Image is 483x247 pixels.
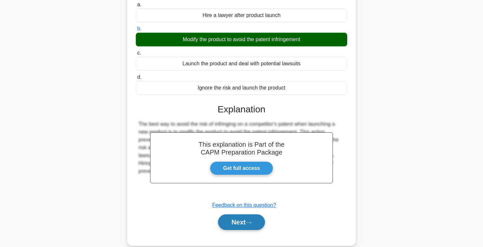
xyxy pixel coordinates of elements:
span: c. [137,50,141,56]
div: Hire a lawyer after product launch [136,8,347,22]
a: Feedback on this question? [212,202,276,208]
h3: Explanation [140,104,343,115]
div: Modify the product to avoid the patent infringement [136,33,347,46]
div: Ignore the risk and launch the product [136,81,347,95]
div: Launch the product and deal with potential lawsuits [136,57,347,71]
span: d. [137,74,141,80]
span: b. [137,26,141,31]
span: a. [137,2,141,7]
button: Next [218,214,265,230]
div: The best way to avoid the risk of infringing on a competitor's patent when launching a new produc... [138,120,345,175]
a: Get full access [210,161,273,175]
